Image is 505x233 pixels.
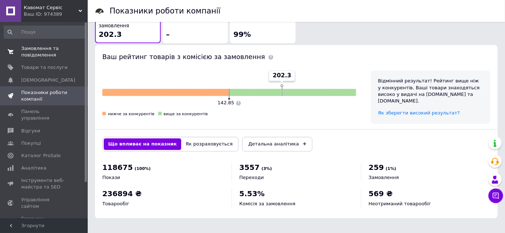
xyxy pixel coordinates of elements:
[95,5,161,43] button: Рейтинг товарів з комісією за замовлення202.3
[21,128,40,134] span: Відгуки
[369,175,399,180] span: Замовлення
[21,215,68,229] span: Гаманець компанії
[218,100,235,106] span: 142.85
[273,72,292,80] span: 202.3
[4,26,86,39] input: Пошук
[369,201,431,207] span: Неотриманий товарообіг
[262,167,272,171] span: (3%)
[108,112,155,117] span: нижче за конкурентів
[21,177,68,190] span: Інструменти веб-майстра та SEO
[102,53,265,61] span: Ваш рейтинг товарів з комісією за замовлення
[102,190,142,198] span: 236894 ₴
[21,89,68,102] span: Показники роботи компанії
[369,190,393,198] span: 569 ₴
[110,7,221,15] h1: Показники роботи компанії
[21,64,68,71] span: Товари та послуги
[104,139,181,150] button: Що впливає на показник
[24,11,88,18] div: Ваш ID: 974389
[102,163,133,172] span: 118675
[135,167,151,171] span: (100%)
[369,163,384,172] span: 259
[239,190,265,198] span: 5.53%
[181,139,237,150] button: Як розраховується
[166,30,170,39] span: –
[386,167,396,171] span: (1%)
[489,189,503,203] button: Чат з покупцем
[102,201,129,207] span: Товарообіг
[242,137,312,152] a: Детальна аналітика
[21,108,68,121] span: Панель управління
[239,163,260,172] span: 3557
[21,77,75,84] span: [DEMOGRAPHIC_DATA]
[99,30,122,39] span: 202.3
[239,175,264,180] span: Переходи
[239,201,296,207] span: Комісія за замовлення
[102,175,120,180] span: Покази
[230,5,296,43] button: Товари «Готово до відправки»99%
[21,45,68,58] span: Замовлення та повідомлення
[378,78,483,105] div: Відмінний результат! Рейтинг вище ніж у конкурентів. Ваші товари знаходяться високо у видачі на [...
[21,197,68,210] span: Управління сайтом
[21,152,61,159] span: Каталог ProSale
[378,110,460,116] a: Як зберегти високий результат?
[163,5,228,43] button: Рейтинг товарів з комісією за перехід–
[21,165,46,171] span: Аналітика
[164,112,208,117] span: вище за конкурентів
[233,30,251,39] span: 99%
[24,4,79,11] span: Кавомат Сервіс
[21,140,41,147] span: Покупці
